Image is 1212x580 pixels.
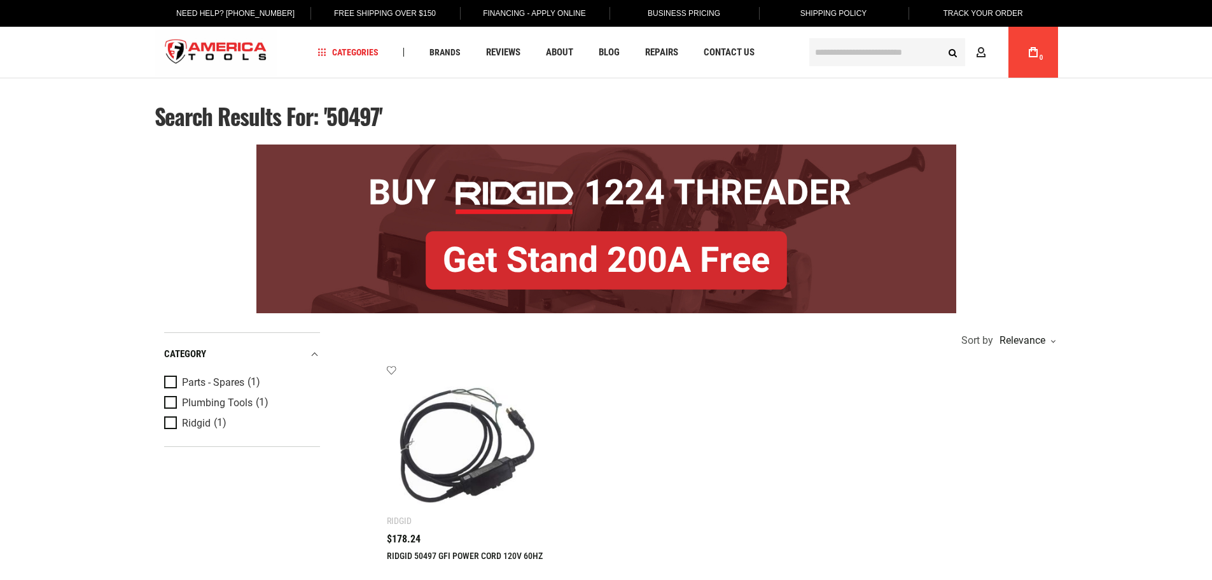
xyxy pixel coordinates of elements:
span: (1) [214,418,226,428]
span: Ridgid [182,418,211,429]
div: category [164,346,320,363]
span: Sort by [961,336,993,346]
span: Blog [599,48,620,57]
a: About [540,44,579,61]
span: Plumbing Tools [182,397,253,409]
a: BOGO: Buy RIDGID® 1224 Threader, Get Stand 200A Free! [256,145,956,154]
div: Ridgid [387,516,412,526]
a: RIDGID 50497 GFI POWER CORD 120V 60HZ [387,551,543,561]
span: $178.24 [387,534,421,544]
a: Plumbing Tools (1) [164,396,317,410]
a: Categories [312,44,384,61]
div: Product Filters [164,332,320,447]
span: (1) [247,377,260,388]
span: Repairs [645,48,678,57]
span: Parts - Spares [182,377,244,388]
a: Brands [424,44,466,61]
a: 0 [1021,27,1045,78]
a: Ridgid (1) [164,416,317,430]
img: BOGO: Buy RIDGID® 1224 Threader, Get Stand 200A Free! [256,145,956,313]
span: About [546,48,573,57]
a: Blog [593,44,625,61]
span: Categories [317,48,379,57]
button: Search [941,40,965,64]
a: Reviews [480,44,526,61]
span: Contact Us [704,48,755,57]
img: RIDGID 50497 GFI POWER CORD 120V 60HZ [400,378,535,513]
span: Search results for: '50497' [155,99,383,132]
a: store logo [155,29,278,76]
span: (1) [256,397,268,408]
span: Brands [429,48,461,57]
div: Relevance [996,336,1055,346]
a: Contact Us [698,44,760,61]
a: Parts - Spares (1) [164,376,317,390]
span: 0 [1040,54,1043,61]
span: Shipping Policy [800,9,867,18]
span: Reviews [486,48,520,57]
img: America Tools [155,29,278,76]
a: Repairs [639,44,684,61]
